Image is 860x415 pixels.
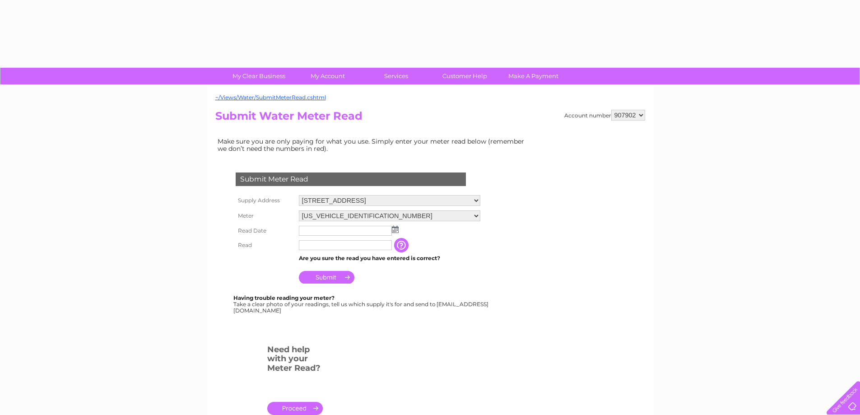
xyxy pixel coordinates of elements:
div: Account number [564,110,645,121]
a: Make A Payment [496,68,571,84]
a: My Account [290,68,365,84]
h2: Submit Water Meter Read [215,110,645,127]
div: Take a clear photo of your readings, tell us which supply it's for and send to [EMAIL_ADDRESS][DO... [233,295,490,313]
th: Supply Address [233,193,297,208]
a: Customer Help [428,68,502,84]
th: Read [233,238,297,252]
th: Read Date [233,224,297,238]
h3: Need help with your Meter Read? [267,343,323,378]
b: Having trouble reading your meter? [233,294,335,301]
img: ... [392,226,399,233]
input: Submit [299,271,354,284]
a: My Clear Business [222,68,296,84]
a: Services [359,68,433,84]
a: . [267,402,323,415]
div: Submit Meter Read [236,173,466,186]
input: Information [394,238,410,252]
td: Make sure you are only paying for what you use. Simply enter your meter read below (remember we d... [215,135,531,154]
td: Are you sure the read you have entered is correct? [297,252,483,264]
th: Meter [233,208,297,224]
a: ~/Views/Water/SubmitMeterRead.cshtml [215,94,326,101]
